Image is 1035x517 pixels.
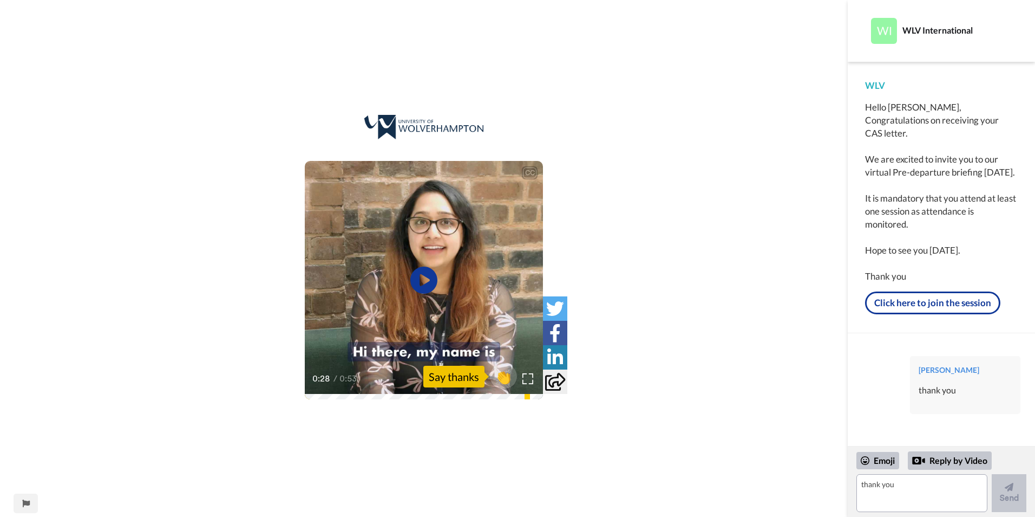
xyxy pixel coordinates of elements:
[902,25,1006,35] div: WLV International
[871,18,897,44] img: Profile Image
[919,365,1012,376] div: [PERSON_NAME]
[312,372,331,385] span: 0:28
[339,372,358,385] span: 0:53
[908,451,992,470] div: Reply by Video
[423,366,484,387] div: Say thanks
[523,167,536,178] div: CC
[364,115,483,140] img: 0a2bfc76-1499-422d-ad4e-557cedd87c03
[919,384,1012,397] div: thank you
[992,474,1026,512] button: Send
[865,79,1018,92] div: WLV
[333,372,337,385] span: /
[856,452,899,469] div: Emoji
[522,373,533,384] img: Full screen
[865,101,1018,283] div: Hello [PERSON_NAME], Congratulations on receiving your CAS letter. We are excited to invite you t...
[912,454,925,467] div: Reply by Video
[490,364,517,389] button: 👏
[865,292,1000,314] a: Click here to join the session
[490,368,517,385] span: 👏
